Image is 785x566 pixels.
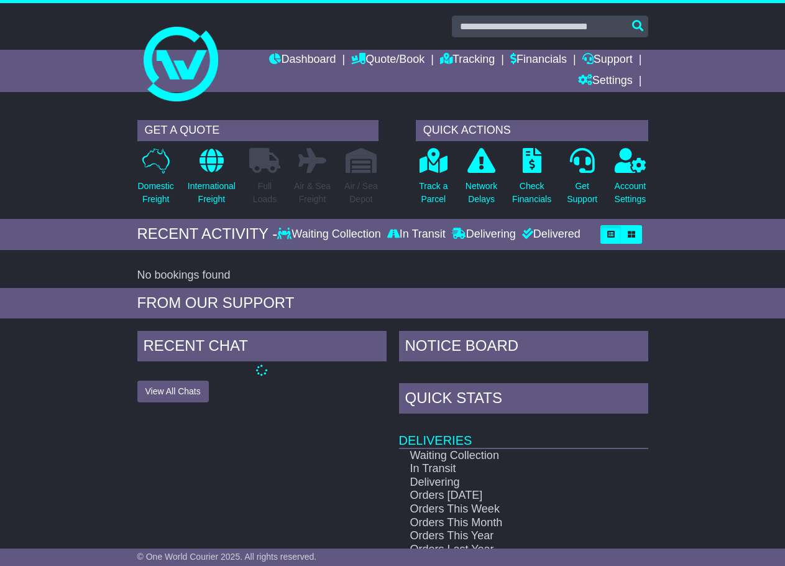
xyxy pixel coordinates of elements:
[615,180,646,206] p: Account Settings
[582,50,633,71] a: Support
[249,180,280,206] p: Full Loads
[399,529,612,543] td: Orders This Year
[510,50,567,71] a: Financials
[137,331,387,364] div: RECENT CHAT
[578,71,633,92] a: Settings
[519,228,581,241] div: Delivered
[188,180,236,206] p: International Freight
[351,50,425,71] a: Quote/Book
[137,294,648,312] div: FROM OUR SUPPORT
[137,225,278,243] div: RECENT ACTIVITY -
[440,50,495,71] a: Tracking
[399,417,648,448] td: Deliveries
[399,543,612,557] td: Orders Last Year
[566,147,598,213] a: GetSupport
[449,228,519,241] div: Delivering
[137,120,379,141] div: GET A QUOTE
[294,180,331,206] p: Air & Sea Freight
[137,147,175,213] a: DomesticFreight
[416,120,648,141] div: QUICK ACTIONS
[344,180,378,206] p: Air / Sea Depot
[399,476,612,489] td: Delivering
[399,383,648,417] div: Quick Stats
[269,50,336,71] a: Dashboard
[419,180,448,206] p: Track a Parcel
[384,228,449,241] div: In Transit
[137,269,648,282] div: No bookings found
[512,180,551,206] p: Check Financials
[614,147,647,213] a: AccountSettings
[187,147,236,213] a: InternationalFreight
[138,180,174,206] p: Domestic Freight
[399,516,612,530] td: Orders This Month
[399,462,612,476] td: In Transit
[567,180,597,206] p: Get Support
[277,228,383,241] div: Waiting Collection
[399,448,612,463] td: Waiting Collection
[418,147,448,213] a: Track aParcel
[137,381,209,402] button: View All Chats
[137,552,317,562] span: © One World Courier 2025. All rights reserved.
[399,503,612,516] td: Orders This Week
[512,147,552,213] a: CheckFinancials
[466,180,497,206] p: Network Delays
[465,147,498,213] a: NetworkDelays
[399,489,612,503] td: Orders [DATE]
[399,331,648,364] div: NOTICE BOARD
